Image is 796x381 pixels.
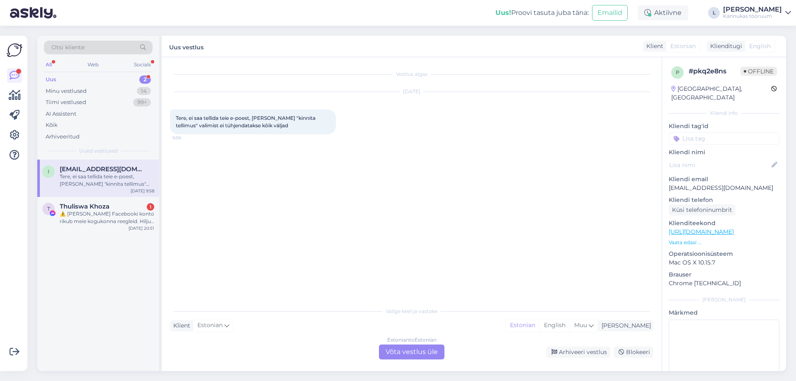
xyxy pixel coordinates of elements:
[574,321,587,329] span: Muu
[169,41,204,52] label: Uus vestlus
[137,87,151,95] div: 14
[669,228,734,235] a: [URL][DOMAIN_NAME]
[669,109,779,117] div: Kliendi info
[46,121,58,129] div: Kõik
[676,69,680,75] span: p
[669,250,779,258] p: Operatsioonisüsteem
[598,321,651,330] div: [PERSON_NAME]
[669,175,779,184] p: Kliendi email
[506,319,539,332] div: Estonian
[46,110,76,118] div: AI Assistent
[147,203,154,211] div: 1
[592,5,628,21] button: Emailid
[379,345,444,359] div: Võta vestlus üle
[495,9,511,17] b: Uus!
[707,42,742,51] div: Klienditugi
[170,308,653,315] div: Valige keel ja vastake
[48,168,49,175] span: i
[60,173,154,188] div: Tere, ei saa tellida teie e-poest, [PERSON_NAME] "kinnita tellimus" valimist ei tühjendatakse kõi...
[7,42,22,58] img: Askly Logo
[129,225,154,231] div: [DATE] 20:51
[51,43,85,52] span: Otsi kliente
[172,135,204,141] span: 9:58
[176,115,317,129] span: Tere, ei saa tellida teie e-poest, [PERSON_NAME] "kinnita tellimus" valimist ei tühjendatakse kõi...
[60,165,146,173] span: info@konoven.dev
[669,160,770,170] input: Lisa nimi
[669,148,779,157] p: Kliendi nimi
[669,258,779,267] p: Mac OS X 10.15.7
[46,133,80,141] div: Arhiveeritud
[132,59,153,70] div: Socials
[44,59,53,70] div: All
[669,122,779,131] p: Kliendi tag'id
[79,147,118,155] span: Uued vestlused
[47,206,50,212] span: T
[539,319,570,332] div: English
[643,42,663,51] div: Klient
[669,296,779,303] div: [PERSON_NAME]
[60,210,154,225] div: ⚠️ [PERSON_NAME] Facebooki konto rikub meie kogukonna reegleid. Hiljuti on meie süsteem saanud ka...
[546,347,610,358] div: Arhiveeri vestlus
[387,336,437,344] div: Estonian to Estonian
[60,203,109,210] span: Thuliswa Khoza
[197,321,223,330] span: Estonian
[170,321,190,330] div: Klient
[669,308,779,317] p: Märkmed
[139,75,151,84] div: 2
[669,184,779,192] p: [EMAIL_ADDRESS][DOMAIN_NAME]
[133,98,151,107] div: 99+
[669,239,779,246] p: Vaata edasi ...
[723,13,782,19] div: Kännukas tööruum
[170,70,653,78] div: Vestlus algas
[723,6,782,13] div: [PERSON_NAME]
[638,5,688,20] div: Aktiivne
[669,219,779,228] p: Klienditeekond
[46,75,56,84] div: Uus
[669,132,779,145] input: Lisa tag
[86,59,100,70] div: Web
[669,204,735,216] div: Küsi telefoninumbrit
[670,42,696,51] span: Estonian
[46,87,87,95] div: Minu vestlused
[723,6,791,19] a: [PERSON_NAME]Kännukas tööruum
[614,347,653,358] div: Blokeeri
[671,85,771,102] div: [GEOGRAPHIC_DATA], [GEOGRAPHIC_DATA]
[131,188,154,194] div: [DATE] 9:58
[740,67,777,76] span: Offline
[495,8,589,18] div: Proovi tasuta juba täna:
[170,88,653,95] div: [DATE]
[689,66,740,76] div: # pkq2e8ns
[46,98,86,107] div: Tiimi vestlused
[669,196,779,204] p: Kliendi telefon
[708,7,720,19] div: L
[749,42,771,51] span: English
[669,279,779,288] p: Chrome [TECHNICAL_ID]
[669,270,779,279] p: Brauser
